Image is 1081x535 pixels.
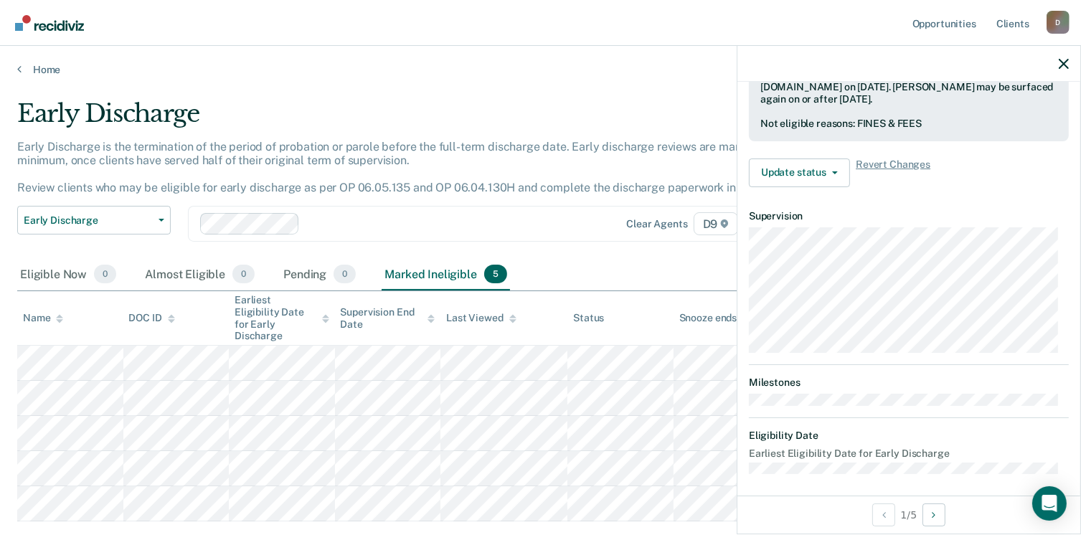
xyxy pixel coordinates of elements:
[15,15,84,31] img: Recidiviz
[129,312,175,324] div: DOC ID
[334,265,356,283] span: 0
[749,448,1069,460] dt: Earliest Eligibility Date for Early Discharge
[17,140,788,195] p: Early Discharge is the termination of the period of probation or parole before the full-term disc...
[235,294,329,342] div: Earliest Eligibility Date for Early Discharge
[484,265,507,283] span: 5
[17,63,1064,76] a: Home
[446,312,516,324] div: Last Viewed
[694,212,739,235] span: D9
[749,210,1069,222] dt: Supervision
[749,158,850,187] button: Update status
[1047,11,1070,34] div: D
[749,430,1069,442] dt: Eligibility Date
[922,503,945,526] button: Next Opportunity
[232,265,255,283] span: 0
[17,259,119,290] div: Eligible Now
[24,214,153,227] span: Early Discharge
[341,306,435,331] div: Supervision End Date
[280,259,359,290] div: Pending
[94,265,116,283] span: 0
[1032,486,1067,521] div: Open Intercom Messenger
[737,496,1080,534] div: 1 / 5
[760,70,1057,105] div: Marked ineligible by [EMAIL_ADDRESS][US_STATE][DOMAIN_NAME] on [DATE]. [PERSON_NAME] may be surfa...
[749,377,1069,389] dt: Milestones
[872,503,895,526] button: Previous Opportunity
[760,118,1057,130] div: Not eligible reasons: FINES & FEES
[382,259,510,290] div: Marked Ineligible
[23,312,63,324] div: Name
[142,259,258,290] div: Almost Eligible
[573,312,604,324] div: Status
[1047,11,1070,34] button: Profile dropdown button
[17,99,828,140] div: Early Discharge
[626,218,687,230] div: Clear agents
[856,158,930,187] span: Revert Changes
[679,312,760,324] div: Snooze ends in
